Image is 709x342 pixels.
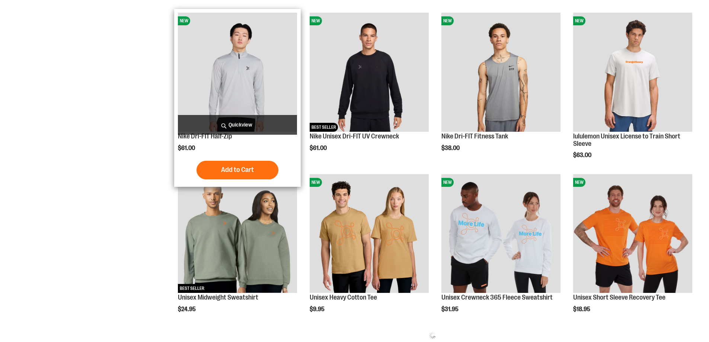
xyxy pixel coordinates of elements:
[441,174,561,294] a: Unisex Crewneck 365 Fleece SweatshirtNEW
[441,13,561,133] a: Nike Dri-FIT Fitness TankNEW
[174,9,301,187] div: product
[178,115,297,135] a: Quickview
[438,170,564,332] div: product
[573,174,692,293] img: Unisex Short Sleeve Recovery Tee
[441,178,454,187] span: NEW
[310,294,377,301] a: Unisex Heavy Cotton Tee
[178,13,297,132] img: Nike Dri-FIT Half-Zip
[310,145,328,151] span: $61.00
[441,306,460,313] span: $31.95
[429,332,436,339] img: ias-spinner.gif
[573,174,692,294] a: Unisex Short Sleeve Recovery TeeNEW
[310,174,429,294] a: Unisex Heavy Cotton TeeNEW
[573,13,692,132] img: lululemon Unisex License to Train Short Sleeve
[569,170,696,332] div: product
[178,174,297,294] a: Unisex Midweight SweatshirtNEWBEST SELLER
[441,132,508,140] a: Nike Dri-FIT Fitness Tank
[310,132,399,140] a: Nike Unisex Dri-FIT UV Crewneck
[306,9,432,170] div: product
[221,166,254,174] span: Add to Cart
[573,16,585,25] span: NEW
[441,13,561,132] img: Nike Dri-FIT Fitness Tank
[310,16,322,25] span: NEW
[310,13,429,132] img: Nike Unisex Dri-FIT UV Crewneck
[441,294,553,301] a: Unisex Crewneck 365 Fleece Sweatshirt
[178,145,196,151] span: $61.00
[310,178,322,187] span: NEW
[441,174,561,293] img: Unisex Crewneck 365 Fleece Sweatshirt
[441,145,461,151] span: $38.00
[174,170,301,332] div: product
[197,161,278,179] button: Add to Cart
[441,16,454,25] span: NEW
[573,178,585,187] span: NEW
[310,174,429,293] img: Unisex Heavy Cotton Tee
[178,294,258,301] a: Unisex Midweight Sweatshirt
[573,152,593,159] span: $63.00
[573,294,665,301] a: Unisex Short Sleeve Recovery Tee
[178,13,297,133] a: Nike Dri-FIT Half-ZipNEW
[178,284,206,293] span: BEST SELLER
[438,9,564,170] div: product
[306,170,432,332] div: product
[178,16,190,25] span: NEW
[573,13,692,133] a: lululemon Unisex License to Train Short SleeveNEW
[573,306,591,313] span: $18.95
[310,13,429,133] a: Nike Unisex Dri-FIT UV CrewneckNEWBEST SELLER
[178,174,297,293] img: Unisex Midweight Sweatshirt
[178,306,197,313] span: $24.95
[310,306,326,313] span: $9.95
[569,9,696,178] div: product
[178,132,232,140] a: Nike Dri-FIT Half-Zip
[573,132,680,147] a: lululemon Unisex License to Train Short Sleeve
[310,123,338,132] span: BEST SELLER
